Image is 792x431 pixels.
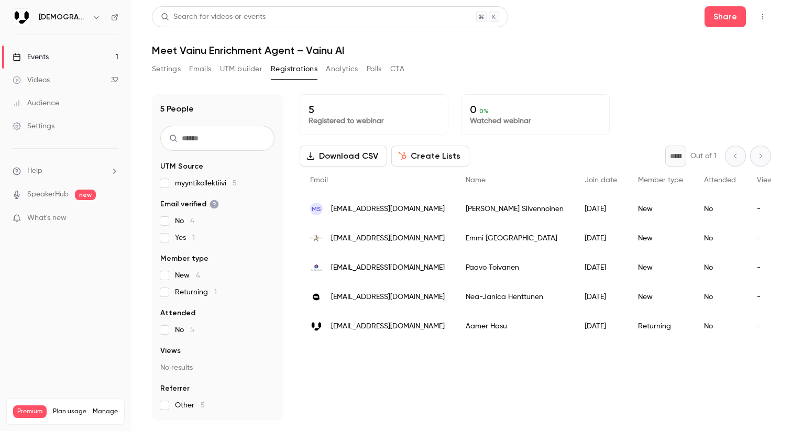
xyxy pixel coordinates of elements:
[628,194,694,224] div: New
[310,320,323,333] img: vainu.io
[455,312,574,341] div: Aamer Hasu
[466,176,486,184] span: Name
[310,261,323,274] img: carecode.fi
[704,176,736,184] span: Attended
[75,190,96,200] span: new
[309,116,439,126] p: Registered to webinar
[628,282,694,312] div: New
[574,194,628,224] div: [DATE]
[757,176,776,184] span: Views
[455,194,574,224] div: [PERSON_NAME] Silvennoinen
[161,12,266,23] div: Search for videos or events
[39,12,88,23] h6: [DEMOGRAPHIC_DATA]
[391,146,469,167] button: Create Lists
[214,289,217,296] span: 1
[638,176,683,184] span: Member type
[13,121,54,131] div: Settings
[694,224,746,253] div: No
[192,234,195,241] span: 1
[160,383,190,394] span: Referrer
[331,292,445,303] span: [EMAIL_ADDRESS][DOMAIN_NAME]
[455,224,574,253] div: Emmi [GEOGRAPHIC_DATA]
[189,61,211,78] button: Emails
[175,270,200,281] span: New
[746,282,787,312] div: -
[13,75,50,85] div: Videos
[746,253,787,282] div: -
[300,146,387,167] button: Download CSV
[160,161,274,411] section: facet-groups
[312,204,321,214] span: MS
[390,61,404,78] button: CTA
[326,61,358,78] button: Analytics
[13,98,59,108] div: Audience
[27,213,67,224] span: What's new
[746,224,787,253] div: -
[694,282,746,312] div: No
[694,253,746,282] div: No
[160,253,208,264] span: Member type
[201,402,205,409] span: 5
[160,199,219,209] span: Email verified
[331,204,445,215] span: [EMAIL_ADDRESS][DOMAIN_NAME]
[455,253,574,282] div: Paavo Toivanen
[574,312,628,341] div: [DATE]
[13,52,49,62] div: Events
[13,165,118,176] li: help-dropdown-opener
[690,151,717,161] p: Out of 1
[27,165,42,176] span: Help
[13,9,30,26] img: Vainu
[27,189,69,200] a: SpeakerHub
[152,44,771,57] h1: Meet Vainu Enrichment Agent – Vainu AI
[152,61,181,78] button: Settings
[310,232,323,245] img: digimarkkinointi.fi
[574,253,628,282] div: [DATE]
[13,405,47,418] span: Premium
[628,224,694,253] div: New
[628,312,694,341] div: Returning
[310,176,328,184] span: Email
[367,61,382,78] button: Polls
[233,180,237,187] span: 5
[746,312,787,341] div: -
[175,178,237,189] span: myyntikollektiivi
[160,346,181,356] span: Views
[746,194,787,224] div: -
[175,233,195,243] span: Yes
[331,233,445,244] span: [EMAIL_ADDRESS][DOMAIN_NAME]
[470,103,601,116] p: 0
[190,326,194,334] span: 5
[175,287,217,297] span: Returning
[190,217,194,225] span: 4
[694,194,746,224] div: No
[574,282,628,312] div: [DATE]
[455,282,574,312] div: Nea-Janica Henttunen
[160,103,194,115] h1: 5 People
[628,253,694,282] div: New
[331,321,445,332] span: [EMAIL_ADDRESS][DOMAIN_NAME]
[196,272,200,279] span: 4
[470,116,601,126] p: Watched webinar
[160,308,195,318] span: Attended
[53,407,86,416] span: Plan usage
[705,6,746,27] button: Share
[160,362,274,373] p: No results
[585,176,617,184] span: Join date
[310,291,323,303] img: mkollektiivi.fi
[160,161,203,172] span: UTM Source
[93,407,118,416] a: Manage
[175,216,194,226] span: No
[574,224,628,253] div: [DATE]
[175,400,205,411] span: Other
[175,325,194,335] span: No
[331,262,445,273] span: [EMAIL_ADDRESS][DOMAIN_NAME]
[309,103,439,116] p: 5
[694,312,746,341] div: No
[479,107,489,115] span: 0 %
[220,61,262,78] button: UTM builder
[271,61,317,78] button: Registrations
